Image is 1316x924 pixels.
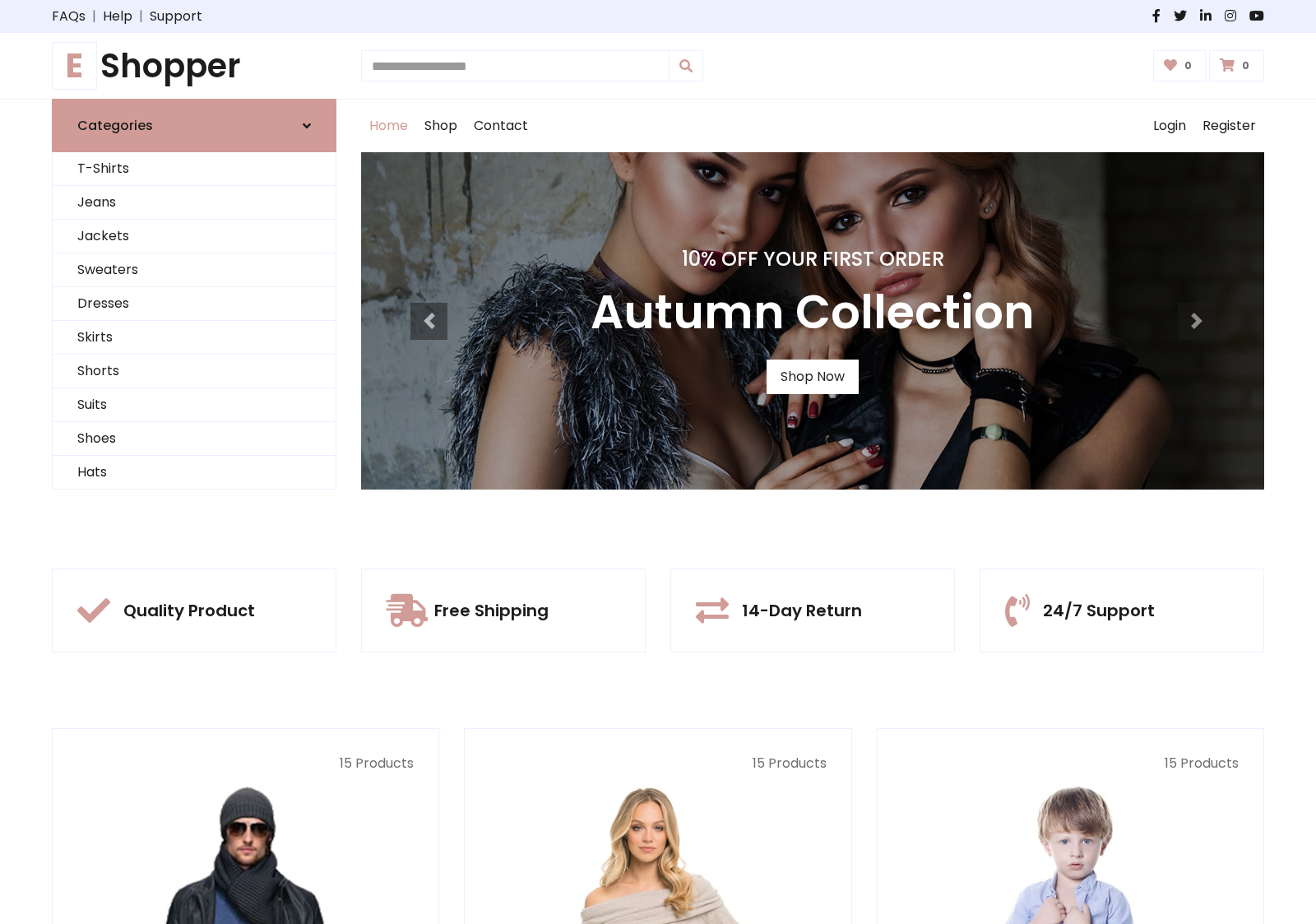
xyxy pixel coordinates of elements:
a: Login [1145,100,1194,152]
a: Home [361,100,416,152]
a: Support [150,7,202,26]
a: Shop [416,100,466,152]
a: Skirts [53,321,336,355]
p: 15 Products [489,754,826,773]
a: EShopper [52,46,336,86]
a: Register [1194,100,1264,152]
a: Shop Now [767,360,859,394]
a: Shorts [53,355,336,388]
span: 0 [1238,58,1253,73]
p: 15 Products [902,754,1239,773]
a: T-Shirts [53,152,336,186]
a: Categories [52,99,336,152]
span: | [132,7,150,26]
span: E [52,42,97,90]
a: Sweaters [53,253,336,287]
h6: Categories [77,118,153,133]
a: 0 [1153,50,1207,81]
a: Help [103,7,132,26]
h5: Quality Product [123,601,255,620]
a: Jackets [53,220,336,253]
h5: 14-Day Return [742,601,862,620]
a: FAQs [52,7,86,26]
h5: Free Shipping [434,601,549,620]
a: Shoes [53,422,336,456]
a: Dresses [53,287,336,321]
p: 15 Products [77,754,414,773]
h1: Shopper [52,46,336,86]
a: Hats [53,456,336,490]
a: Suits [53,388,336,422]
h5: 24/7 Support [1043,601,1155,620]
span: | [86,7,103,26]
a: 0 [1209,50,1264,81]
a: Jeans [53,186,336,220]
span: 0 [1180,58,1196,73]
a: Contact [466,100,536,152]
h3: Autumn Collection [591,285,1035,340]
h4: 10% Off Your First Order [591,248,1035,272]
